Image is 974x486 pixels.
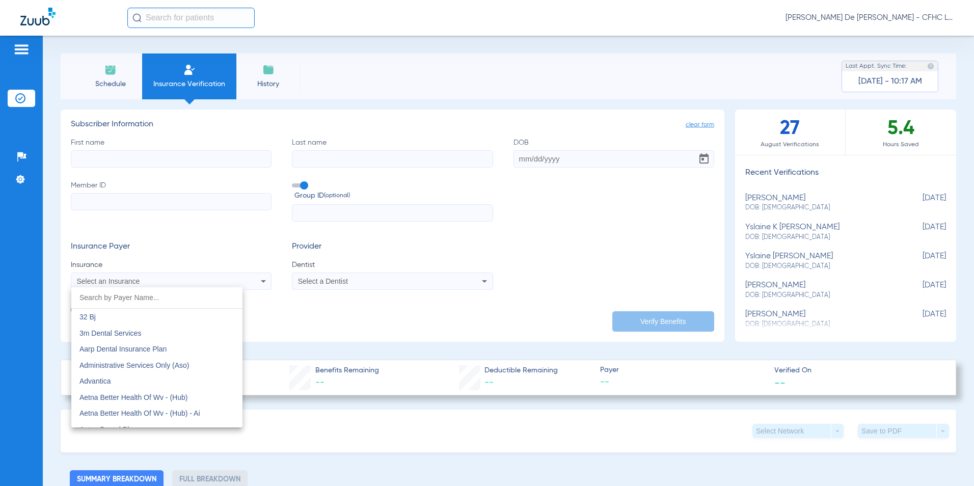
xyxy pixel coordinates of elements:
span: Aetna Dental Plans [79,425,141,434]
span: 32 Bj [79,313,96,321]
span: 3m Dental Services [79,329,141,337]
span: Aetna Better Health Of Wv - (Hub) [79,393,187,401]
span: Advantica [79,377,111,385]
span: Aarp Dental Insurance Plan [79,345,167,353]
input: dropdown search [71,287,242,308]
span: Administrative Services Only (Aso) [79,361,190,369]
span: Aetna Better Health Of Wv - (Hub) - Ai [79,409,200,417]
iframe: Chat Widget [923,437,974,486]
